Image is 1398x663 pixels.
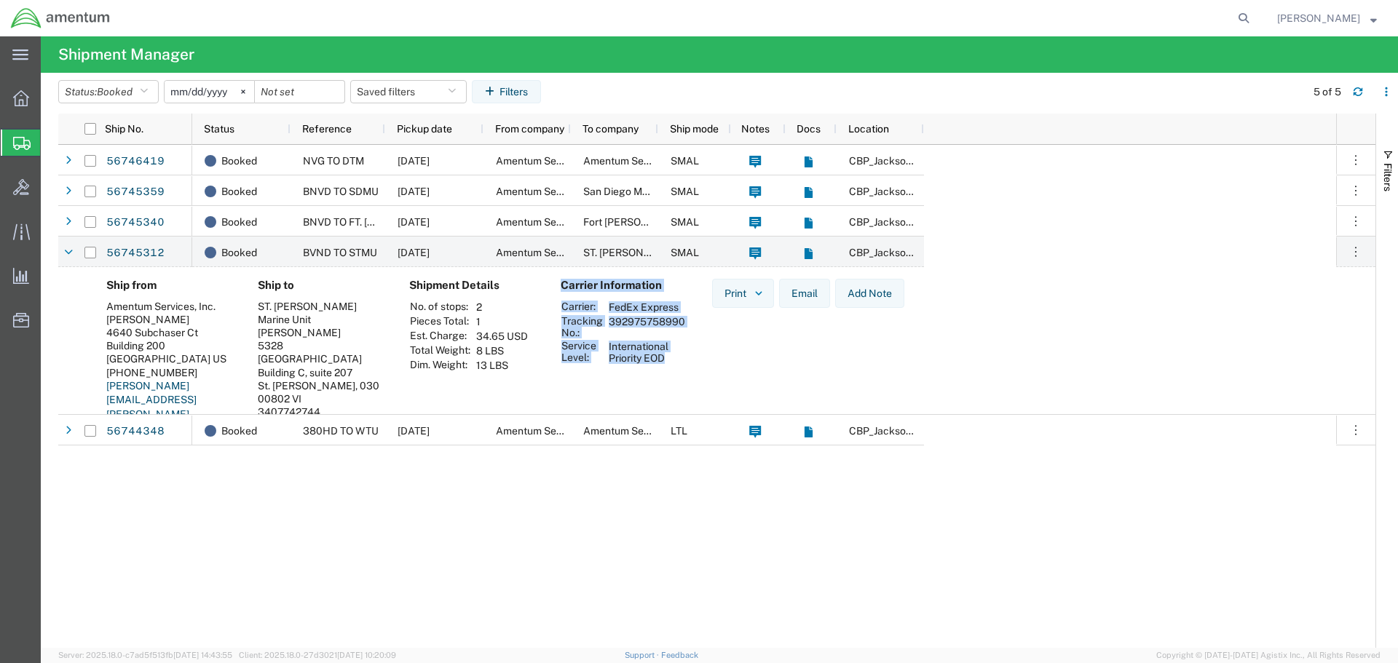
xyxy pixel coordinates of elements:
[221,176,257,207] span: Booked
[258,326,386,339] div: [PERSON_NAME]
[471,358,533,373] td: 13 LBS
[496,247,605,258] span: Amentum Services, Inc.
[350,80,467,103] button: Saved filters
[221,207,257,237] span: Booked
[661,651,698,659] a: Feedback
[239,651,396,659] span: Client: 2025.18.0-27d3021
[671,155,699,167] span: SMAL
[1276,9,1378,27] button: [PERSON_NAME]
[221,237,257,268] span: Booked
[409,329,471,344] th: Est. Charge:
[409,279,537,292] h4: Shipment Details
[496,216,605,228] span: Amentum Services, Inc.
[752,287,765,300] img: dropdown
[848,123,889,135] span: Location
[583,186,687,197] span: San Diego Marine Unit
[496,155,605,167] span: Amentum Services, Inc.
[221,146,257,176] span: Booked
[1277,10,1360,26] span: Nick Riddle
[106,211,165,234] a: 56745340
[258,339,386,365] div: 5328 [GEOGRAPHIC_DATA]
[604,339,690,365] td: International Priority EOD
[106,352,234,365] div: [GEOGRAPHIC_DATA] US
[496,186,605,197] span: Amentum Services, Inc.
[582,123,639,135] span: To company
[337,651,396,659] span: [DATE] 10:20:09
[10,7,111,29] img: logo
[303,186,379,197] span: BNVD TO SDMU
[303,216,447,228] span: BNVD TO FT. PIERCE
[409,344,471,358] th: Total Weight:
[204,123,234,135] span: Status
[303,155,364,167] span: NVG TO DTM
[258,405,386,418] div: 3407742744
[583,247,738,258] span: ST. Thomas Marine Unit
[712,279,774,308] button: Print
[106,326,234,339] div: 4640 Subchaser Ct
[409,300,471,314] th: No. of stops:
[496,425,605,437] span: Amentum Services, Inc.
[106,313,234,326] div: [PERSON_NAME]
[835,279,904,308] button: Add Note
[1156,649,1381,662] span: Copyright © [DATE]-[DATE] Agistix Inc., All Rights Reserved
[561,300,604,314] th: Carrier:
[258,300,386,326] div: ST. [PERSON_NAME] Marine Unit
[58,80,159,103] button: Status:Booked
[97,86,133,98] span: Booked
[583,155,690,167] span: Amentum Services, Inc
[471,314,533,329] td: 1
[471,344,533,358] td: 8 LBS
[302,123,352,135] span: Reference
[583,216,743,228] span: Fort Pierce Marine Unit
[165,81,254,103] input: Not set
[58,651,232,659] span: Server: 2025.18.0-c7ad5f513fb
[849,186,1039,197] span: CBP_Jacksonville, FL_SER
[398,216,430,228] span: 09/08/2025
[106,380,197,434] a: [PERSON_NAME][EMAIL_ADDRESS][PERSON_NAME][DOMAIN_NAME]
[303,425,379,437] span: 380HD TO WTU
[106,180,165,204] a: 56745359
[849,216,1039,228] span: CBP_Jacksonville, FL_SER
[398,425,430,437] span: 09/08/2025
[221,416,257,446] span: Booked
[303,247,377,258] span: BVND TO STMU
[398,186,430,197] span: 09/08/2025
[105,123,143,135] span: Ship No.
[561,314,604,339] th: Tracking No.:
[258,279,386,292] h4: Ship to
[1382,163,1394,191] span: Filters
[671,247,699,258] span: SMAL
[561,339,604,365] th: Service Level:
[670,123,719,135] span: Ship mode
[671,216,699,228] span: SMAL
[625,651,661,659] a: Support
[398,247,430,258] span: 09/08/2025
[106,150,165,173] a: 56746419
[671,186,699,197] span: SMAL
[741,123,770,135] span: Notes
[106,279,234,292] h4: Ship from
[471,329,533,344] td: 34.65 USD
[1314,84,1341,100] div: 5 of 5
[583,425,690,437] span: Amentum Services, Inc
[495,123,564,135] span: From company
[849,247,1039,258] span: CBP_Jacksonville, FL_SER
[106,339,234,352] div: Building 200
[779,279,830,308] button: Email
[106,366,234,379] div: [PHONE_NUMBER]
[409,314,471,329] th: Pieces Total:
[106,420,165,443] a: 56744348
[849,425,1039,437] span: CBP_Jacksonville, FL_SER
[671,425,687,437] span: LTL
[255,81,344,103] input: Not set
[604,300,690,314] td: FedEx Express
[106,300,234,313] div: Amentum Services, Inc.
[258,379,386,405] div: St. [PERSON_NAME], 030 00802 VI
[258,366,386,379] div: Building C, suite 207
[398,155,430,167] span: 09/08/2025
[472,80,541,103] button: Filters
[849,155,1039,167] span: CBP_Jacksonville, FL_SER
[58,36,194,73] h4: Shipment Manager
[604,314,690,339] td: 392975758990
[797,123,821,135] span: Docs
